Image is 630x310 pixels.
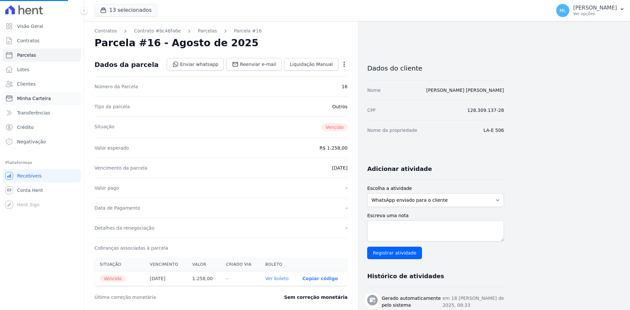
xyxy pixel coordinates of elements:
dd: - [346,185,347,191]
a: Clientes [3,77,81,91]
dt: Valor esperado [94,145,129,151]
th: 1.258,00 [187,271,221,286]
th: [DATE] [145,271,187,286]
dt: Valor pago [94,185,119,191]
span: Transferências [17,110,50,116]
dd: Outros [332,103,347,110]
span: Lotes [17,66,30,73]
span: Conta Hent [17,187,43,194]
dd: 128.309.137-28 [467,107,504,114]
dt: Última correção monetária [94,294,244,300]
p: em 18 [PERSON_NAME] de 2025, 08:33 [443,295,504,309]
a: Transferências [3,106,81,119]
dd: 16 [342,83,347,90]
a: Contratos [3,34,81,47]
p: Ver opções [573,11,617,16]
div: Dados da parcela [94,61,158,69]
a: [PERSON_NAME] [PERSON_NAME] [426,88,504,93]
h2: Parcela #16 - Agosto de 2025 [94,37,259,49]
a: Conta Hent [3,184,81,197]
th: Boleto [260,258,297,271]
a: Contrato #bc46fa6e [134,28,181,34]
span: Visão Geral [17,23,43,30]
span: Reenviar e-mail [240,61,276,68]
span: Negativação [17,138,46,145]
th: Valor [187,258,221,271]
h3: Gerado automaticamente pelo sistema [382,295,443,309]
span: Liquidação Manual [290,61,333,68]
dd: Sem correção monetária [284,294,347,300]
dt: Número da Parcela [94,83,138,90]
a: Negativação [3,135,81,148]
a: Reenviar e-mail [226,58,282,71]
dt: Data de Pagamento [94,205,140,211]
label: Escreva uma nota [367,212,504,219]
span: Parcelas [17,52,36,58]
dt: Cobranças associadas à parcela [94,245,168,251]
a: Minha Carteira [3,92,81,105]
a: Lotes [3,63,81,76]
span: Crédito [17,124,34,131]
th: - [221,271,260,286]
dd: [DATE] [332,165,347,171]
h3: Adicionar atividade [367,165,432,173]
span: Contratos [17,37,39,44]
a: Enviar whatsapp [167,58,224,71]
a: Parcela #16 [234,28,262,34]
h3: Histórico de atividades [367,272,444,280]
a: Crédito [3,121,81,134]
span: Minha Carteira [17,95,51,102]
dt: Vencimento da parcela [94,165,147,171]
dd: - [346,225,347,231]
h3: Dados do cliente [367,64,504,72]
dd: R$ 1.258,00 [320,145,347,151]
dt: Nome [367,87,381,93]
a: Contratos [94,28,117,34]
dt: Situação [94,123,115,131]
a: Visão Geral [3,20,81,33]
a: Parcelas [3,49,81,62]
a: Ver boleto [265,276,289,281]
th: Criado via [221,258,260,271]
span: ML [559,8,566,13]
dt: Detalhes da renegociação [94,225,155,231]
dt: Tipo da parcela [94,103,130,110]
button: ML [PERSON_NAME] Ver opções [551,1,630,20]
button: 13 selecionados [94,4,157,16]
span: Recebíveis [17,173,42,179]
span: Vencido [100,275,126,282]
th: Situação [94,258,145,271]
dd: LA-E 506 [484,127,504,134]
button: Copiar código [303,276,338,281]
nav: Breadcrumb [94,28,347,34]
dt: CPF [367,107,376,114]
a: Parcelas [198,28,217,34]
dt: Nome da propriedade [367,127,417,134]
span: Clientes [17,81,35,87]
a: Liquidação Manual [284,58,338,71]
div: Plataformas [5,159,78,167]
span: Vencido [322,123,347,131]
p: [PERSON_NAME] [573,5,617,11]
input: Registrar atividade [367,247,422,259]
a: Recebíveis [3,169,81,182]
dd: - [346,205,347,211]
th: Vencimento [145,258,187,271]
label: Escolha a atividade [367,185,504,192]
